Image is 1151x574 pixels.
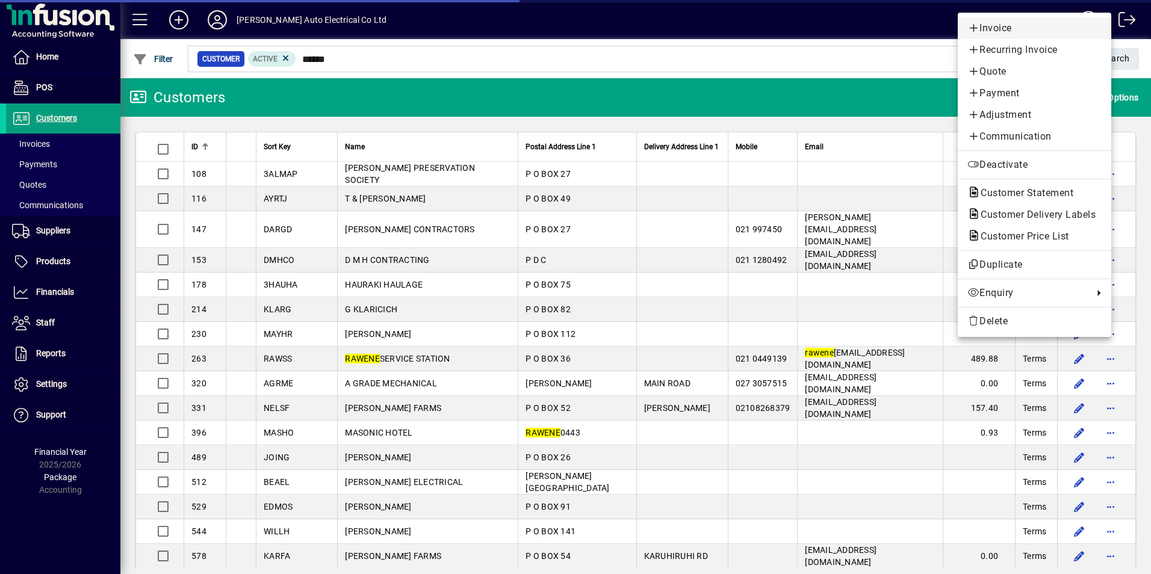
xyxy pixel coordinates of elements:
[967,129,1102,144] span: Communication
[958,154,1111,176] button: Deactivate customer
[967,108,1102,122] span: Adjustment
[967,158,1102,172] span: Deactivate
[967,43,1102,57] span: Recurring Invoice
[967,209,1102,220] span: Customer Delivery Labels
[967,64,1102,79] span: Quote
[967,21,1102,35] span: Invoice
[967,258,1102,272] span: Duplicate
[967,314,1102,329] span: Delete
[967,286,1087,300] span: Enquiry
[967,86,1102,100] span: Payment
[967,230,1075,242] span: Customer Price List
[967,187,1079,199] span: Customer Statement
